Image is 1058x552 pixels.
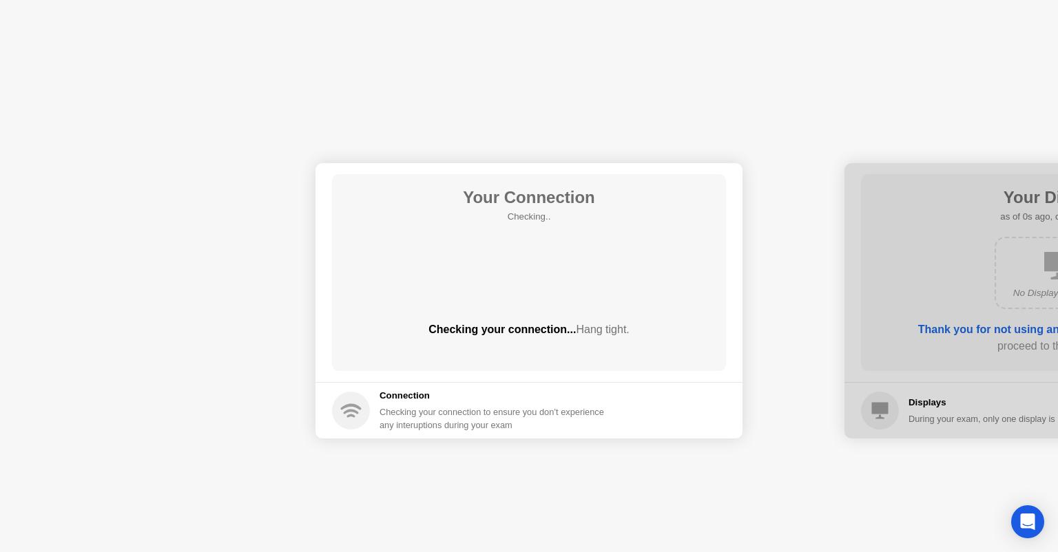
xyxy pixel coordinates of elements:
h5: Checking.. [463,210,595,224]
h1: Your Connection [463,185,595,210]
h5: Connection [380,389,612,403]
span: Hang tight. [576,323,629,335]
div: Checking your connection to ensure you don’t experience any interuptions during your exam [380,405,612,432]
div: Open Intercom Messenger [1011,505,1044,538]
div: Checking your connection... [332,321,726,338]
